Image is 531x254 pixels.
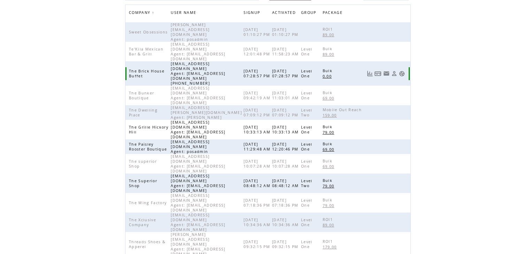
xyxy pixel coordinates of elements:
a: Resend welcome email to this user [383,70,390,77]
span: Bulk [323,124,334,129]
a: Support [399,71,405,77]
span: [DATE] 10:34:36 AM [244,217,272,227]
span: [EMAIL_ADDRESS][DOMAIN_NAME] Agent: posadmin [171,139,210,154]
span: Level One [301,239,313,249]
span: PACKAGE [323,8,344,18]
span: [DATE] 08:48:12 AM [244,178,272,188]
span: The Bunker Boutique [129,91,154,100]
span: [EMAIL_ADDRESS][DOMAIN_NAME] Agent: [EMAIL_ADDRESS][DOMAIN_NAME] [171,174,225,193]
span: The Dwelling Place [129,108,157,117]
span: [DATE] 07:09:12 PM [272,108,300,117]
span: The Wing Factory [129,200,168,205]
span: ROI1 [323,217,334,222]
span: Level One [301,217,313,227]
a: 159.00 [323,112,340,118]
span: Bulk [323,198,334,202]
span: [DATE] 07:28:57 PM [272,69,300,78]
span: 79.00 [323,184,336,188]
span: 79.00 [323,203,336,208]
a: 79.00 [323,183,338,189]
span: [DATE] 08:48:12 AM [272,178,301,188]
span: [DATE] 07:18:36 PM [272,198,300,208]
span: 89.00 [323,32,336,37]
span: 69.00 [323,147,336,152]
span: [EMAIL_ADDRESS][DOMAIN_NAME] Agent: [EMAIL_ADDRESS][DOMAIN_NAME] [PHONE_NUMBER] [171,61,225,86]
span: The superior Shop [129,159,157,169]
a: View Profile [391,71,397,77]
span: Te'Kila Mexican Bar & Grill [129,47,163,56]
span: SIGNUP [244,8,262,18]
span: [DATE] 10:34:36 AM [272,217,301,227]
span: [EMAIL_ADDRESS][DOMAIN_NAME] Agent: [EMAIL_ADDRESS][DOMAIN_NAME] [171,86,225,105]
span: The Paisley Rooster Boutique [129,142,169,152]
span: 179.00 [323,245,339,249]
a: 179.00 [323,244,340,250]
span: ROI1 [323,239,334,244]
span: 69.00 [323,96,336,101]
a: 69.00 [323,146,338,152]
span: [DATE] 11:03:01 AM [272,91,301,100]
a: 79.00 [323,129,338,135]
a: PACKAGE [323,8,346,18]
span: [DATE] 09:42:19 AM [244,91,272,100]
a: 89.00 [323,51,338,57]
span: [PERSON_NAME][EMAIL_ADDRESS][DOMAIN_NAME] Agent: posadmin [171,22,210,42]
span: [DATE] 07:18:36 PM [244,198,272,208]
span: Level One [301,125,313,134]
span: [DATE] 09:32:15 PM [244,239,272,249]
span: Mobile Out Reach [323,107,363,112]
span: 0.00 [323,74,333,79]
span: [EMAIL_ADDRESS][DOMAIN_NAME] Agent: [EMAIL_ADDRESS][DOMAIN_NAME] [171,154,225,174]
span: [EMAIL_ADDRESS][PERSON_NAME][DOMAIN_NAME] Agent: [PERSON_NAME] [171,105,242,120]
span: COMPANY [129,8,152,18]
span: Bulk [323,46,334,51]
a: View Bills [375,71,382,77]
a: SIGNUP [244,10,262,14]
a: 79.00 [323,202,338,208]
span: [DATE] 12:01:48 PM [244,47,272,56]
span: [DATE] 01:10:27 PM [272,27,300,37]
span: Threads Shoes & Apperel [129,239,166,249]
span: GROUP [301,8,318,18]
span: Level One [301,91,313,100]
span: [DATE] 10:33:13 AM [244,125,272,134]
span: Level Two [301,178,313,188]
span: [EMAIL_ADDRESS][DOMAIN_NAME] Agent: [EMAIL_ADDRESS][DOMAIN_NAME] [171,42,225,61]
span: Level One [301,142,313,152]
span: Level Two [301,108,313,117]
span: [DATE] 07:28:57 PM [244,69,272,78]
span: Level One [301,69,313,78]
span: ROI1 [323,27,334,32]
span: [DATE] 01:10:27 PM [244,27,272,37]
span: Bulk [323,141,334,146]
a: 89.00 [323,32,338,38]
span: The Xclusive Company [129,217,156,227]
a: GROUP [301,8,320,18]
span: [DATE] 07:09:12 PM [244,108,272,117]
span: [DATE] 11:29:48 AM [244,142,272,152]
span: Bulk [323,90,334,95]
span: [DATE] 12:20:46 PM [272,142,300,152]
a: COMPANY↑ [129,10,154,15]
span: [EMAIL_ADDRESS][DOMAIN_NAME] Agent: [EMAIL_ADDRESS][DOMAIN_NAME] [171,120,225,139]
a: View Usage [367,71,373,77]
span: 89.00 [323,223,336,228]
span: Bulk [323,159,334,163]
span: The Brick House Buffet [129,69,164,78]
span: ACTIVATED [272,8,298,18]
span: [DATE] 10:33:13 AM [272,125,301,134]
span: 89.00 [323,52,336,57]
a: 0.00 [323,73,335,79]
a: USER NAME [171,10,198,14]
span: [DATE] 10:07:28 AM [244,159,272,169]
span: The Superior Shop [129,178,157,188]
span: [DATE] 11:58:23 AM [272,47,301,56]
span: [DATE] 10:07:28 AM [272,159,301,169]
span: USER NAME [171,8,198,18]
span: 159.00 [323,113,339,118]
span: [DATE] 09:32:15 PM [272,239,300,249]
span: Level One [301,198,313,208]
a: 69.00 [323,163,338,169]
span: [EMAIL_ADDRESS][DOMAIN_NAME] Agent: [EMAIL_ADDRESS][DOMAIN_NAME] [171,213,225,232]
span: The Grille Hickory Hill [129,125,168,134]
